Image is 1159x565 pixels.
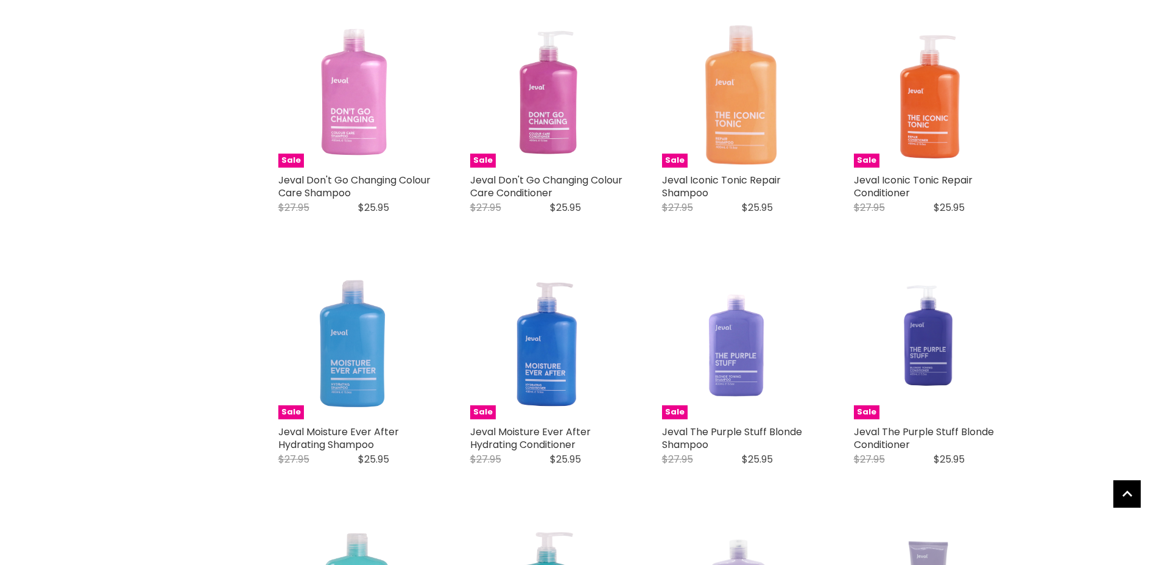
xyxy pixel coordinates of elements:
[854,425,994,452] a: Jeval The Purple Stuff Blonde Conditioner
[470,173,622,200] a: Jeval Don't Go Changing Colour Care Conditioner
[470,405,496,419] span: Sale
[934,452,965,466] span: $25.95
[854,452,885,466] span: $27.95
[278,12,434,168] a: Jeval Don't Go Changing Colour Care Shampoo Jeval Don't Go Changing Colour Care Shampoo Sale
[662,12,817,168] a: Jeval Iconic Tonic Repair Shampoo Jeval Iconic Tonic Repair Shampoo Sale
[854,201,885,215] span: $27.95
[662,154,688,168] span: Sale
[854,405,879,419] span: Sale
[742,201,773,215] span: $25.95
[854,264,1009,419] a: Jeval The Purple Stuff Blonde Conditioner Jeval The Purple Stuff Blonde Conditioner Sale
[470,201,501,215] span: $27.95
[303,264,407,419] img: Jeval Moisture Ever After Hydrating Shampoo
[662,405,688,419] span: Sale
[682,264,797,419] img: Jeval The Purple Stuff Blonde Shampoo
[278,154,304,168] span: Sale
[499,264,595,419] img: Jeval Moisture Ever After Hydrating Conditioner
[854,12,1009,168] a: Jeval Iconic Tonic Repair Conditioner Jeval Iconic Tonic Repair Conditioner Sale
[278,405,304,419] span: Sale
[662,452,693,466] span: $27.95
[662,425,802,452] a: Jeval The Purple Stuff Blonde Shampoo
[662,201,693,215] span: $27.95
[470,154,496,168] span: Sale
[854,154,879,168] span: Sale
[278,173,431,200] a: Jeval Don't Go Changing Colour Care Shampoo
[278,425,399,452] a: Jeval Moisture Ever After Hydrating Shampoo
[879,12,984,168] img: Jeval Iconic Tonic Repair Conditioner
[470,12,625,168] a: Jeval Don't Go Changing Colour Care Conditioner Jeval Don't Go Changing Colour Care Conditioner Sale
[662,173,781,200] a: Jeval Iconic Tonic Repair Shampoo
[303,12,408,168] img: Jeval Don't Go Changing Colour Care Shampoo
[662,12,817,168] img: Jeval Iconic Tonic Repair Shampoo
[550,201,581,215] span: $25.95
[278,201,309,215] span: $27.95
[662,264,817,419] a: Jeval The Purple Stuff Blonde Shampoo Jeval The Purple Stuff Blonde Shampoo Sale
[278,452,309,466] span: $27.95
[492,12,603,168] img: Jeval Don't Go Changing Colour Care Conditioner
[358,452,389,466] span: $25.95
[358,201,389,215] span: $25.95
[742,452,773,466] span: $25.95
[470,452,501,466] span: $27.95
[278,264,434,419] a: Jeval Moisture Ever After Hydrating Shampoo Jeval Moisture Ever After Hydrating Shampoo Sale
[550,452,581,466] span: $25.95
[470,264,625,419] a: Jeval Moisture Ever After Hydrating Conditioner Jeval Moisture Ever After Hydrating Conditioner Sale
[854,173,973,200] a: Jeval Iconic Tonic Repair Conditioner
[470,425,591,452] a: Jeval Moisture Ever After Hydrating Conditioner
[934,201,965,215] span: $25.95
[864,264,998,419] img: Jeval The Purple Stuff Blonde Conditioner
